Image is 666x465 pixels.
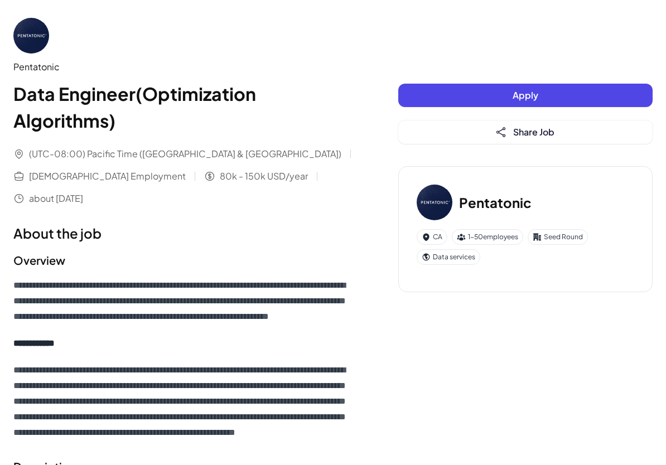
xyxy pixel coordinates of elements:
button: Apply [398,84,653,107]
img: Pe [417,185,452,220]
span: about [DATE] [29,192,83,205]
h1: About the job [13,223,354,243]
h1: Data Engineer(Optimization Algorithms) [13,80,354,134]
div: Data services [417,249,480,265]
h3: Pentatonic [459,192,532,212]
div: Pentatonic [13,60,354,74]
span: (UTC-08:00) Pacific Time ([GEOGRAPHIC_DATA] & [GEOGRAPHIC_DATA]) [29,147,341,161]
span: [DEMOGRAPHIC_DATA] Employment [29,169,186,183]
div: CA [417,229,447,245]
span: Apply [513,89,538,101]
h2: Overview [13,252,354,269]
div: Seed Round [528,229,588,245]
div: 1-50 employees [452,229,523,245]
span: Share Job [513,126,554,138]
button: Share Job [398,120,653,144]
span: 80k - 150k USD/year [220,169,308,183]
img: Pe [13,18,49,54]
